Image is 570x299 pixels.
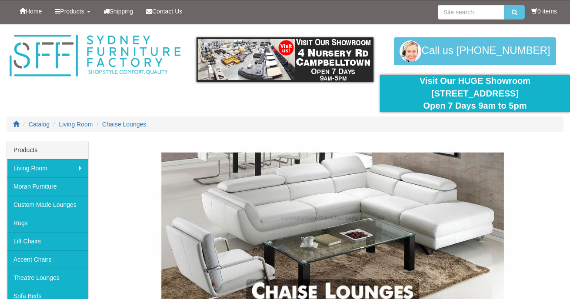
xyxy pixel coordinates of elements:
a: Accent Chairs [7,250,88,269]
a: Theatre Lounges [7,269,88,287]
a: Living Room [59,121,93,128]
img: showroom.gif [197,37,373,82]
a: Chaise Lounges [102,121,146,128]
input: Site search [438,5,504,20]
span: Shipping [110,8,133,15]
div: Products [7,141,88,159]
a: Contact Us [140,0,189,22]
a: Shipping [97,0,140,22]
span: Home [26,8,42,15]
a: Lift Chairs [7,232,88,250]
a: Home [13,0,48,22]
img: Sydney Furniture Factory [7,33,183,79]
a: Catalog [29,121,50,128]
span: Products [60,8,84,15]
span: Contact Us [152,8,182,15]
a: Moran Furniture [7,177,88,196]
a: Rugs [7,214,88,232]
a: Products [48,0,97,22]
a: Living Room [7,159,88,177]
a: Custom Made Lounges [7,196,88,214]
div: Visit Our HUGE Showroom [STREET_ADDRESS] Open 7 Days 9am to 5pm [387,75,563,112]
li: 0 items [531,7,557,16]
